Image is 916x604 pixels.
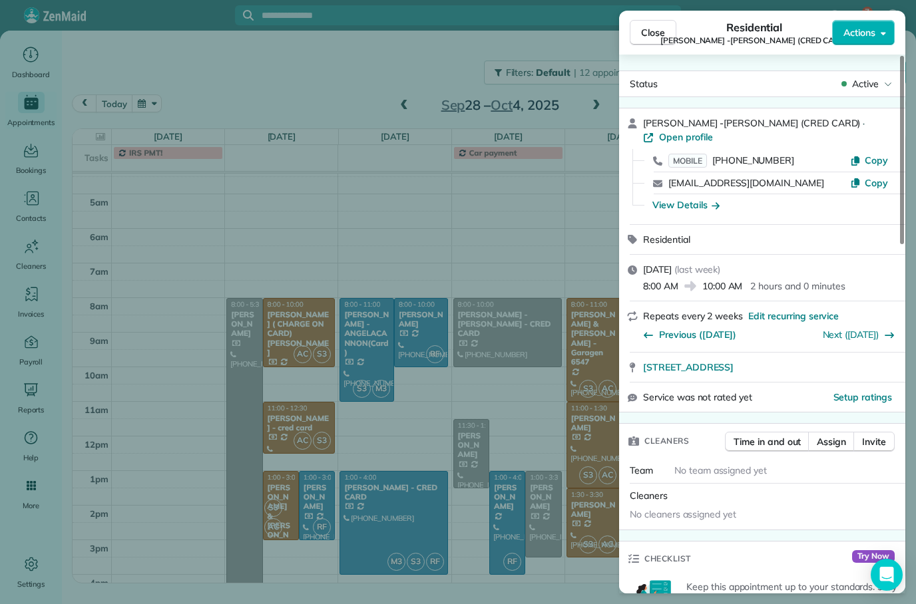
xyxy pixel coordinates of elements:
[852,77,879,90] span: Active
[644,434,689,448] span: Cleaners
[643,361,734,374] span: [STREET_ADDRESS]
[660,35,848,46] span: [PERSON_NAME] -[PERSON_NAME] (CRED CARD)
[823,328,895,341] button: Next ([DATE])
[652,198,720,212] button: View Details
[871,559,903,591] div: Open Intercom Messenger
[659,130,713,144] span: Open profile
[674,263,721,275] span: ( last week )
[852,550,895,563] span: Try Now
[817,435,846,448] span: Assign
[725,432,809,452] button: Time in and out
[644,552,691,565] span: Checklist
[630,508,736,520] span: No cleaners assigned yet
[853,432,895,452] button: Invite
[850,176,888,190] button: Copy
[630,20,676,45] button: Close
[668,154,707,168] span: MOBILE
[843,26,875,39] span: Actions
[630,78,658,90] span: Status
[833,391,893,403] span: Setup ratings
[668,177,824,189] a: [EMAIL_ADDRESS][DOMAIN_NAME]
[850,154,888,167] button: Copy
[823,329,879,341] a: Next ([DATE])
[750,279,845,293] p: 2 hours and 0 minutes
[748,309,839,323] span: Edit recurring service
[630,490,668,502] span: Cleaners
[630,464,653,476] span: Team
[860,118,867,128] span: ·
[643,390,752,404] span: Service was not rated yet
[808,432,855,452] button: Assign
[643,117,860,129] span: [PERSON_NAME] -[PERSON_NAME] (CRED CARD)
[643,310,743,322] span: Repeats every 2 weeks
[668,154,794,167] a: MOBILE[PHONE_NUMBER]
[726,19,783,35] span: Residential
[833,390,893,404] button: Setup ratings
[712,154,794,166] span: [PHONE_NUMBER]
[865,177,888,189] span: Copy
[641,26,665,39] span: Close
[643,263,672,275] span: [DATE]
[702,279,743,293] span: 10:00 AM
[734,435,801,448] span: Time in and out
[643,361,897,374] a: [STREET_ADDRESS]
[674,464,767,476] span: No team assigned yet
[643,279,678,293] span: 8:00 AM
[659,328,736,341] span: Previous ([DATE])
[862,435,886,448] span: Invite
[643,233,690,245] span: Residential
[643,328,736,341] button: Previous ([DATE])
[643,130,713,144] a: Open profile
[865,154,888,166] span: Copy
